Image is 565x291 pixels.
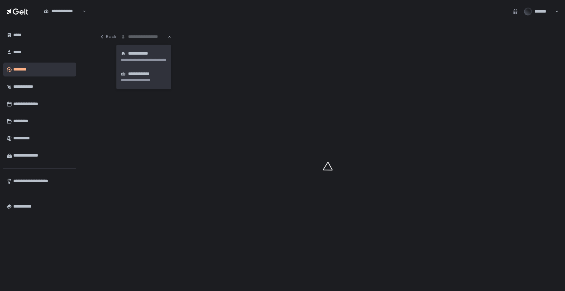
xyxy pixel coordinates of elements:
div: Search for option [117,30,171,44]
input: Search for option [121,33,167,40]
input: Search for option [44,14,82,21]
div: Search for option [40,5,86,19]
div: Back [99,34,117,40]
button: Back [99,30,117,44]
